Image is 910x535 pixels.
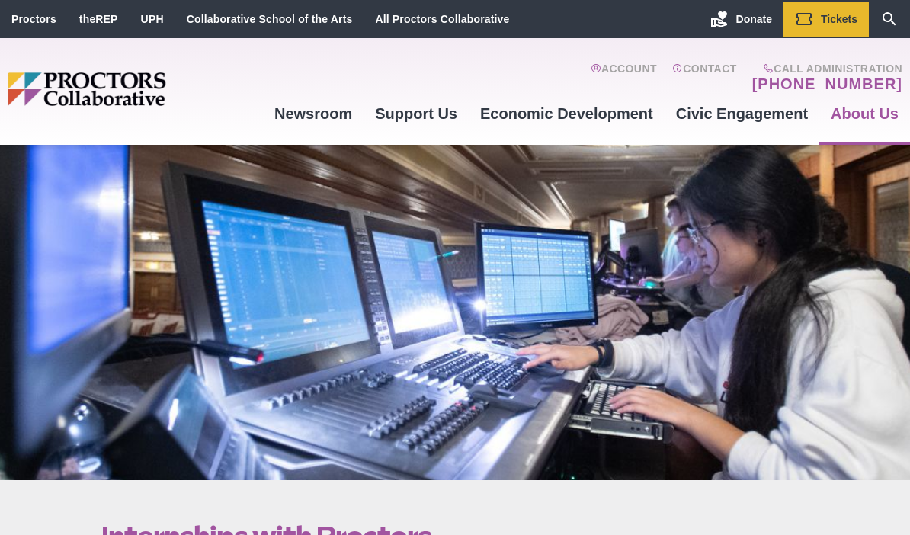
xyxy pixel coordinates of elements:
a: Economic Development [469,93,665,134]
a: Collaborative School of the Arts [187,13,353,25]
a: theREP [79,13,118,25]
a: UPH [141,13,164,25]
a: About Us [819,93,910,134]
span: Call Administration [748,62,902,75]
a: Civic Engagement [665,93,819,134]
a: Search [869,2,910,37]
a: [PHONE_NUMBER] [752,75,902,93]
span: Donate [736,13,772,25]
a: Donate [699,2,783,37]
a: Newsroom [263,93,364,134]
a: Support Us [364,93,469,134]
a: Account [591,62,657,93]
span: Tickets [821,13,857,25]
a: Proctors [11,13,56,25]
a: All Proctors Collaborative [375,13,509,25]
img: Proctors logo [8,72,263,107]
a: Tickets [783,2,869,37]
a: Contact [672,62,737,93]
